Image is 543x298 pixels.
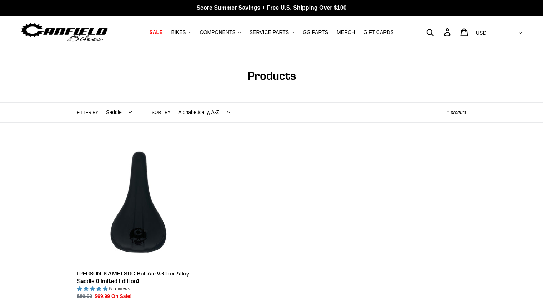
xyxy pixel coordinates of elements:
[146,28,166,37] a: SALE
[430,24,448,40] input: Search
[247,69,296,83] span: Products
[250,29,289,35] span: SERVICE PARTS
[337,29,355,35] span: MERCH
[149,29,162,35] span: SALE
[152,109,170,116] label: Sort by
[246,28,298,37] button: SERVICE PARTS
[360,28,397,37] a: GIFT CARDS
[196,28,245,37] button: COMPONENTS
[167,28,195,37] button: BIKES
[333,28,358,37] a: MERCH
[77,109,99,116] label: Filter by
[299,28,332,37] a: GG PARTS
[303,29,328,35] span: GG PARTS
[200,29,236,35] span: COMPONENTS
[363,29,394,35] span: GIFT CARDS
[171,29,186,35] span: BIKES
[447,110,466,115] span: 1 product
[20,21,109,44] img: Canfield Bikes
